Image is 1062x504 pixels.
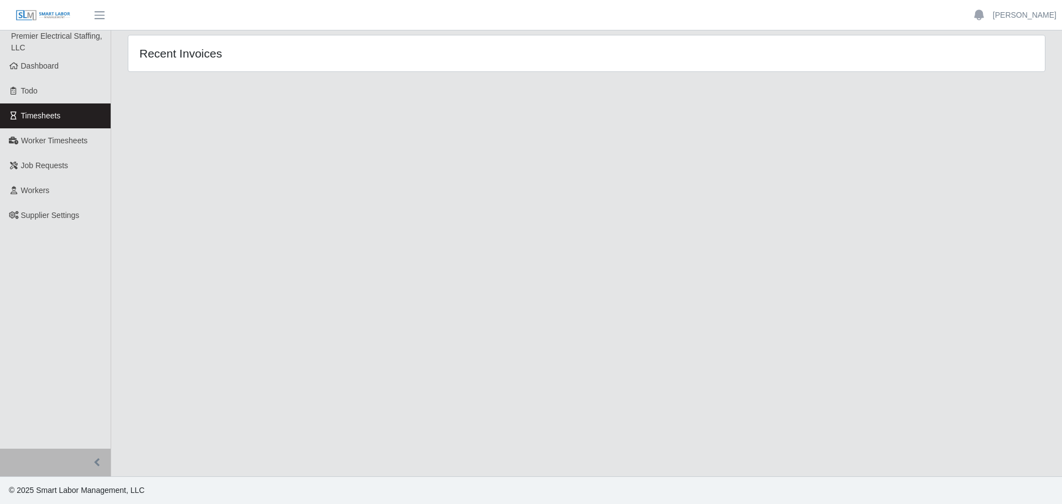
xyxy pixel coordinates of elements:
[21,161,69,170] span: Job Requests
[21,186,50,195] span: Workers
[9,486,144,495] span: © 2025 Smart Labor Management, LLC
[139,46,502,60] h4: Recent Invoices
[21,61,59,70] span: Dashboard
[11,32,102,52] span: Premier Electrical Staffing, LLC
[21,111,61,120] span: Timesheets
[15,9,71,22] img: SLM Logo
[21,136,87,145] span: Worker Timesheets
[21,86,38,95] span: Todo
[21,211,80,220] span: Supplier Settings
[993,9,1056,21] a: [PERSON_NAME]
